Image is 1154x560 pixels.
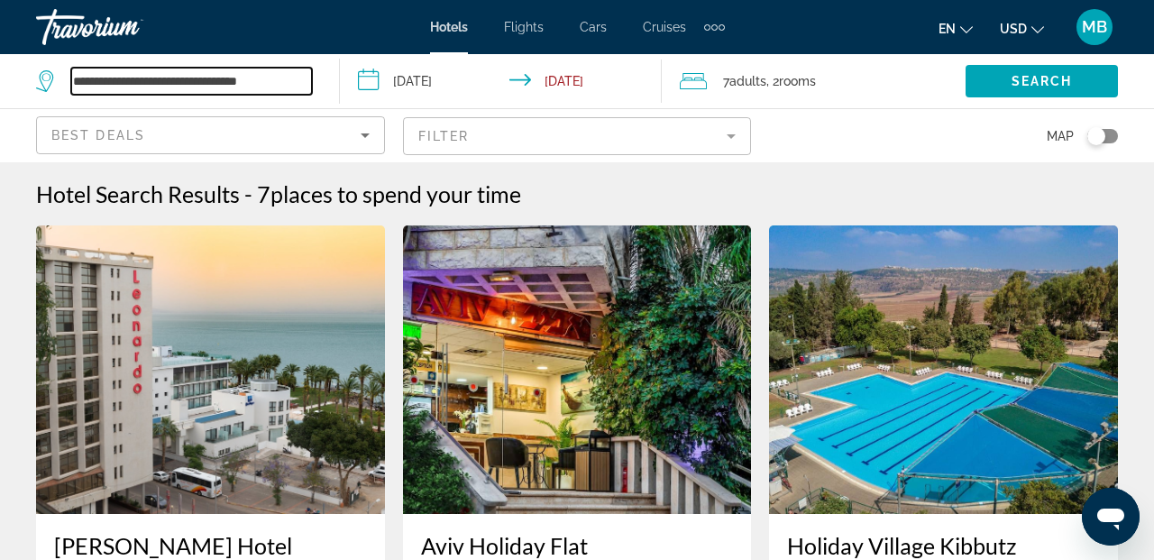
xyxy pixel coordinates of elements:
[723,69,766,94] span: 7
[403,225,752,514] img: Hotel image
[966,65,1118,97] button: Search
[1047,124,1074,149] span: Map
[1074,128,1118,144] button: Toggle map
[729,74,766,88] span: Adults
[766,69,816,94] span: , 2
[244,180,252,207] span: -
[51,128,145,142] span: Best Deals
[403,116,752,156] button: Filter
[36,4,216,50] a: Travorium
[36,180,240,207] h1: Hotel Search Results
[430,20,468,34] a: Hotels
[1082,488,1140,546] iframe: Button to launch messaging window
[662,54,966,108] button: Travelers: 7 adults, 0 children
[704,13,725,41] button: Extra navigation items
[1000,15,1044,41] button: Change currency
[643,20,686,34] a: Cruises
[257,180,521,207] h2: 7
[421,532,734,559] a: Aviv Holiday Flat
[939,22,956,36] span: en
[36,225,385,514] img: Hotel image
[51,124,370,146] mat-select: Sort by
[939,15,973,41] button: Change language
[1082,18,1107,36] span: MB
[1012,74,1073,88] span: Search
[340,54,662,108] button: Check-in date: Oct 12, 2025 Check-out date: Oct 14, 2025
[504,20,544,34] a: Flights
[580,20,607,34] a: Cars
[779,74,816,88] span: rooms
[270,180,521,207] span: places to spend your time
[1071,8,1118,46] button: User Menu
[769,225,1118,514] img: Hotel image
[1000,22,1027,36] span: USD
